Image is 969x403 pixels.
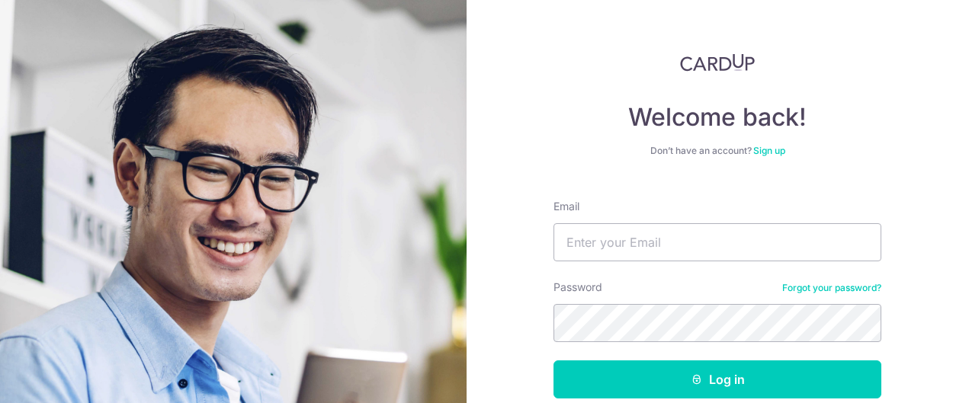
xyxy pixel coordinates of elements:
[553,280,602,295] label: Password
[553,360,881,398] button: Log in
[753,145,785,156] a: Sign up
[680,53,755,72] img: CardUp Logo
[553,145,881,157] div: Don’t have an account?
[782,282,881,294] a: Forgot your password?
[553,223,881,261] input: Enter your Email
[553,102,881,133] h4: Welcome back!
[553,199,579,214] label: Email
